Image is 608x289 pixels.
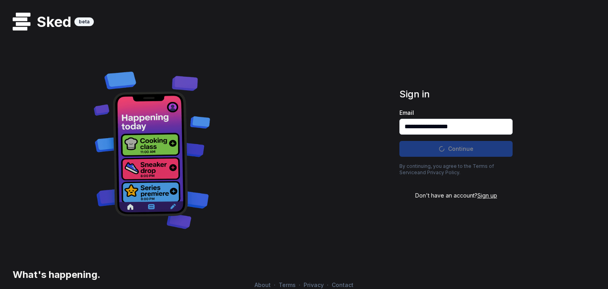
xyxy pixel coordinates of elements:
[399,88,513,101] h1: Sign in
[300,281,327,288] a: Privacy
[399,163,513,176] p: By continuing, you agree to the and .
[13,13,30,30] img: logo
[477,192,497,199] span: Sign up
[251,281,274,288] a: About
[74,17,94,26] div: beta
[275,281,299,288] a: Terms
[329,281,357,288] a: Contact
[90,63,215,236] img: Decorative
[9,268,101,281] h3: What's happening.
[30,14,74,30] h1: Sked
[399,192,513,200] div: Don't have an account?
[399,163,494,175] a: Terms of Service
[399,110,513,116] label: Email
[427,169,459,175] a: Privacy Policy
